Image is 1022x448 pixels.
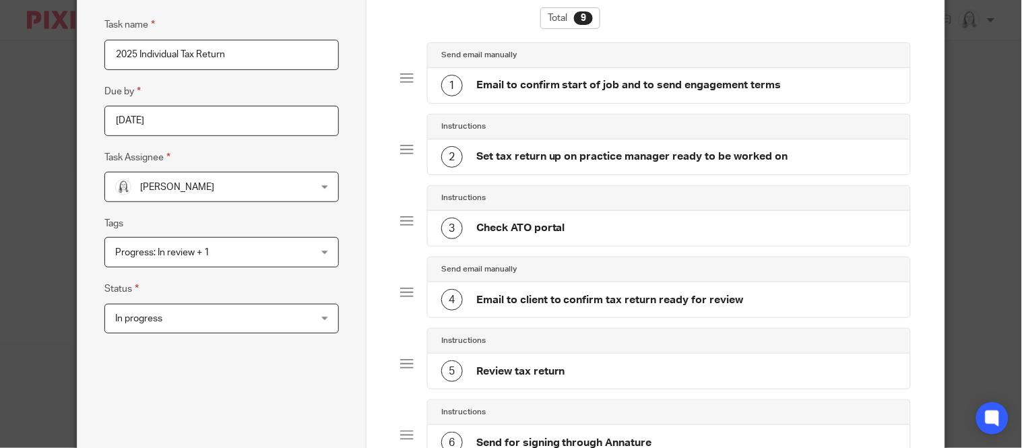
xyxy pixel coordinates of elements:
[441,218,463,239] div: 3
[441,121,486,132] h4: Instructions
[476,221,565,235] h4: Check ATO portal
[476,364,565,379] h4: Review tax return
[540,7,600,29] div: Total
[115,179,131,195] img: Eleanor%20Shakeshaft.jpg
[574,11,593,25] div: 9
[140,183,214,192] span: [PERSON_NAME]
[441,264,517,275] h4: Send email manually
[441,289,463,311] div: 4
[104,17,155,32] label: Task name
[476,150,788,164] h4: Set tax return up on practice manager ready to be worked on
[104,217,123,230] label: Tags
[104,84,141,99] label: Due by
[441,193,486,203] h4: Instructions
[476,293,744,307] h4: Email to client to confirm tax return ready for review
[441,146,463,168] div: 2
[476,78,781,92] h4: Email to confirm start of job and to send engagement terms
[104,106,339,136] input: Pick a date
[441,50,517,61] h4: Send email manually
[115,314,162,323] span: In progress
[441,75,463,96] div: 1
[104,150,170,165] label: Task Assignee
[441,407,486,418] h4: Instructions
[441,360,463,382] div: 5
[115,248,210,257] span: Progress: In review + 1
[104,281,139,296] label: Status
[441,335,486,346] h4: Instructions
